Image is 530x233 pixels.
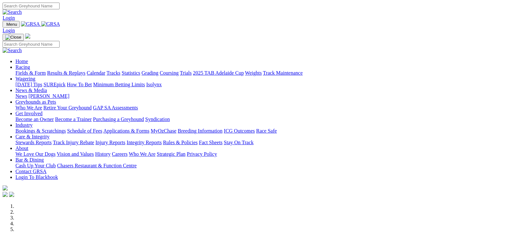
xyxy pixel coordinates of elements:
a: [DATE] Tips [15,82,42,87]
a: Care & Integrity [15,134,50,139]
a: Weights [245,70,262,76]
a: Integrity Reports [127,140,162,145]
a: Become an Owner [15,116,54,122]
a: Injury Reports [95,140,125,145]
div: Industry [15,128,527,134]
input: Search [3,3,60,9]
a: Race Safe [256,128,277,134]
a: Trials [180,70,192,76]
a: Login To Blackbook [15,174,58,180]
a: ICG Outcomes [224,128,255,134]
a: Who We Are [15,105,42,110]
a: Rules & Policies [163,140,198,145]
a: SUREpick [43,82,65,87]
a: MyOzChase [151,128,176,134]
div: Racing [15,70,527,76]
button: Toggle navigation [3,34,24,41]
img: facebook.svg [3,192,8,197]
a: Fields & Form [15,70,46,76]
a: Schedule of Fees [67,128,102,134]
a: Track Maintenance [263,70,303,76]
a: Bookings & Scratchings [15,128,66,134]
a: Tracks [107,70,120,76]
a: News & Media [15,88,47,93]
img: twitter.svg [9,192,14,197]
a: Statistics [122,70,140,76]
div: About [15,151,527,157]
a: Calendar [87,70,105,76]
a: Coursing [160,70,179,76]
a: Cash Up Your Club [15,163,56,168]
a: Stay On Track [224,140,253,145]
a: Track Injury Rebate [53,140,94,145]
a: History [95,151,110,157]
img: logo-grsa-white.png [25,33,30,39]
a: Grading [142,70,158,76]
a: Minimum Betting Limits [93,82,145,87]
a: Login [3,28,15,33]
a: Become a Trainer [55,116,92,122]
input: Search [3,41,60,48]
img: Search [3,9,22,15]
a: Chasers Restaurant & Function Centre [57,163,137,168]
a: Strategic Plan [157,151,185,157]
div: Care & Integrity [15,140,527,145]
a: Wagering [15,76,35,81]
div: News & Media [15,93,527,99]
a: How To Bet [67,82,92,87]
img: Close [5,35,21,40]
a: Who We Are [129,151,156,157]
a: Vision and Values [57,151,94,157]
a: 2025 TAB Adelaide Cup [193,70,244,76]
img: GRSA [21,21,40,27]
div: Bar & Dining [15,163,527,169]
a: Racing [15,64,30,70]
div: Get Involved [15,116,527,122]
a: Privacy Policy [187,151,217,157]
a: Greyhounds as Pets [15,99,56,105]
a: Login [3,15,15,21]
a: [PERSON_NAME] [28,93,69,99]
a: Fact Sheets [199,140,222,145]
span: Menu [6,22,17,27]
a: Home [15,59,28,64]
img: GRSA [41,21,60,27]
a: Bar & Dining [15,157,44,163]
div: Wagering [15,82,527,88]
a: Contact GRSA [15,169,46,174]
a: About [15,145,28,151]
button: Toggle navigation [3,21,20,28]
a: Purchasing a Greyhound [93,116,144,122]
a: Syndication [145,116,170,122]
a: GAP SA Assessments [93,105,138,110]
a: Isolynx [146,82,162,87]
a: News [15,93,27,99]
a: Careers [112,151,128,157]
a: Retire Your Greyhound [43,105,92,110]
img: Search [3,48,22,53]
a: Applications & Forms [103,128,149,134]
a: Breeding Information [178,128,222,134]
a: Results & Replays [47,70,85,76]
a: Get Involved [15,111,43,116]
a: We Love Our Dogs [15,151,55,157]
img: logo-grsa-white.png [3,185,8,191]
a: Industry [15,122,33,128]
div: Greyhounds as Pets [15,105,527,111]
a: Stewards Reports [15,140,52,145]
